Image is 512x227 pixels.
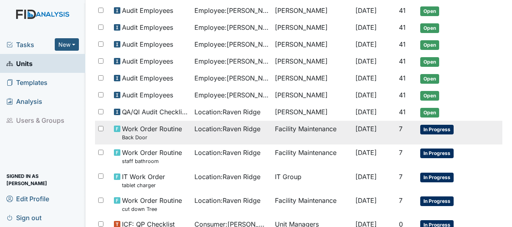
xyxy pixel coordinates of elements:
[272,192,352,216] td: Facility Maintenance
[194,124,260,134] span: Location : Raven Ridge
[355,196,377,204] span: [DATE]
[122,23,173,32] span: Audit Employees
[399,149,403,157] span: 7
[420,57,439,67] span: Open
[399,125,403,133] span: 7
[194,56,268,66] span: Employee : [PERSON_NAME], Nayya
[355,108,377,116] span: [DATE]
[420,40,439,50] span: Open
[194,39,268,49] span: Employee : [PERSON_NAME]
[122,205,182,213] small: cut down Tree
[355,173,377,181] span: [DATE]
[194,107,260,117] span: Location : Raven Ridge
[272,36,352,53] td: [PERSON_NAME]
[122,182,165,189] small: tablet charger
[272,169,352,192] td: IT Group
[399,74,406,82] span: 41
[355,125,377,133] span: [DATE]
[194,148,260,157] span: Location : Raven Ridge
[55,38,79,51] button: New
[420,91,439,101] span: Open
[272,144,352,168] td: Facility Maintenance
[194,172,260,182] span: Location : Raven Ridge
[272,87,352,104] td: [PERSON_NAME]
[399,173,403,181] span: 7
[272,70,352,87] td: [PERSON_NAME]
[399,108,406,116] span: 41
[122,39,173,49] span: Audit Employees
[399,23,406,31] span: 41
[122,134,182,141] small: Back Door
[6,95,42,107] span: Analysis
[194,90,268,100] span: Employee : [PERSON_NAME]
[122,157,182,165] small: staff bathroom
[122,56,173,66] span: Audit Employees
[355,57,377,65] span: [DATE]
[122,124,182,141] span: Work Order Routine Back Door
[420,23,439,33] span: Open
[420,196,454,206] span: In Progress
[194,6,268,15] span: Employee : [PERSON_NAME]
[272,104,352,121] td: [PERSON_NAME]
[272,121,352,144] td: Facility Maintenance
[194,73,268,83] span: Employee : [PERSON_NAME]
[399,91,406,99] span: 41
[399,6,406,14] span: 41
[194,196,260,205] span: Location : Raven Ridge
[122,73,173,83] span: Audit Employees
[399,196,403,204] span: 7
[420,125,454,134] span: In Progress
[355,40,377,48] span: [DATE]
[122,172,165,189] span: IT Work Order tablet charger
[272,53,352,70] td: [PERSON_NAME]
[355,23,377,31] span: [DATE]
[6,192,49,205] span: Edit Profile
[272,19,352,36] td: [PERSON_NAME]
[272,2,352,19] td: [PERSON_NAME]
[6,76,47,89] span: Templates
[122,196,182,213] span: Work Order Routine cut down Tree
[399,57,406,65] span: 41
[355,6,377,14] span: [DATE]
[194,23,268,32] span: Employee : [PERSON_NAME]
[420,149,454,158] span: In Progress
[122,90,173,100] span: Audit Employees
[399,40,406,48] span: 41
[6,57,33,70] span: Units
[420,74,439,84] span: Open
[6,211,41,224] span: Sign out
[420,6,439,16] span: Open
[6,173,79,186] span: Signed in as [PERSON_NAME]
[420,108,439,118] span: Open
[420,173,454,182] span: In Progress
[355,91,377,99] span: [DATE]
[122,6,173,15] span: Audit Employees
[122,107,188,117] span: QA/QI Audit Checklist (ICF)
[122,148,182,165] span: Work Order Routine staff bathroom
[6,40,55,50] a: Tasks
[355,149,377,157] span: [DATE]
[355,74,377,82] span: [DATE]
